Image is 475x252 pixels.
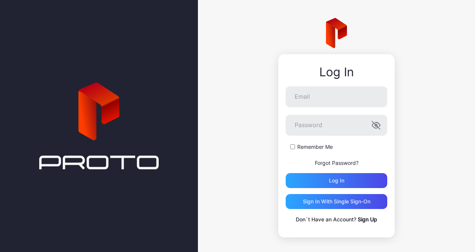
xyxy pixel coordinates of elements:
[286,65,387,79] div: Log In
[297,143,333,151] label: Remember Me
[286,194,387,209] button: Sign in With Single Sign-On
[303,199,370,205] div: Sign in With Single Sign-On
[286,173,387,188] button: Log in
[372,121,381,130] button: Password
[286,86,387,107] input: Email
[315,160,358,166] a: Forgot Password?
[286,115,387,136] input: Password
[358,216,377,222] a: Sign Up
[329,178,344,184] div: Log in
[286,215,387,224] p: Don`t Have an Account?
